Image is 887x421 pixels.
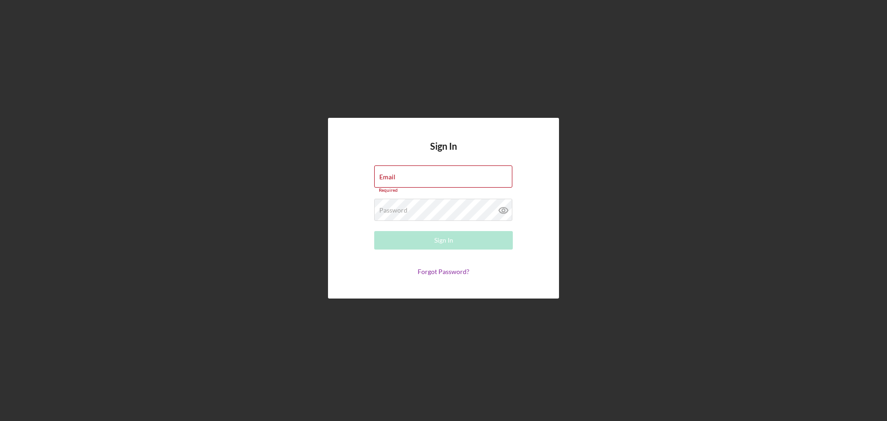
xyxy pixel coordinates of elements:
a: Forgot Password? [418,268,469,275]
div: Required [374,188,513,193]
div: Sign In [434,231,453,250]
button: Sign In [374,231,513,250]
label: Email [379,173,395,181]
label: Password [379,207,407,214]
h4: Sign In [430,141,457,165]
